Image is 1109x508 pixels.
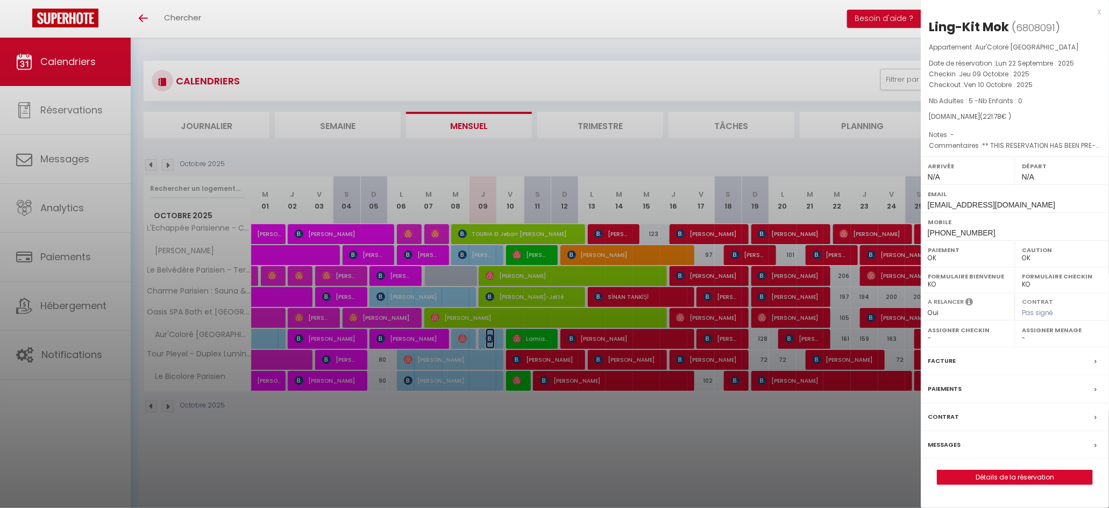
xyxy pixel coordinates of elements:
label: Formulaire Checkin [1022,271,1102,282]
span: ( ) [1012,20,1060,35]
span: Lun 22 Septembre . 2025 [996,59,1074,68]
label: Contrat [1022,297,1053,304]
i: Sélectionner OUI si vous souhaiter envoyer les séquences de messages post-checkout [965,297,973,309]
label: Paiements [928,383,962,395]
label: A relancer [928,297,964,306]
label: Formulaire Bienvenue [928,271,1008,282]
p: Commentaires : [929,140,1101,151]
label: Arrivée [928,161,1008,171]
div: [DOMAIN_NAME] [929,112,1101,122]
span: [PHONE_NUMBER] [928,228,996,237]
div: x [921,5,1101,18]
a: Détails de la réservation [937,470,1092,484]
span: Jeu 09 Octobre . 2025 [959,69,1029,78]
p: Checkin : [929,69,1101,80]
label: Paiement [928,245,1008,255]
span: Nb Enfants : 0 [978,96,1022,105]
span: N/A [928,173,940,181]
label: Messages [928,439,961,450]
span: 6808091 [1016,21,1055,34]
p: Checkout : [929,80,1101,90]
label: Assigner Checkin [928,325,1008,335]
label: Caution [1022,245,1102,255]
p: Notes : [929,130,1101,140]
p: Appartement : [929,42,1101,53]
label: Facture [928,355,956,367]
span: Ven 10 Octobre . 2025 [964,80,1033,89]
label: Assigner Menage [1022,325,1102,335]
span: Pas signé [1022,308,1053,317]
div: Ling-Kit Mok [929,18,1009,35]
span: Aur'Coloré [GEOGRAPHIC_DATA] [975,42,1079,52]
span: - [950,130,954,139]
span: Nb Adultes : 5 - [929,96,1022,105]
label: Email [928,189,1102,199]
p: Date de réservation : [929,58,1101,69]
label: Départ [1022,161,1102,171]
button: Détails de la réservation [937,470,1093,485]
label: Contrat [928,411,959,423]
span: N/A [1022,173,1034,181]
label: Mobile [928,217,1102,227]
span: ( € ) [980,112,1011,121]
span: 221.78 [983,112,1001,121]
span: [EMAIL_ADDRESS][DOMAIN_NAME] [928,201,1055,209]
